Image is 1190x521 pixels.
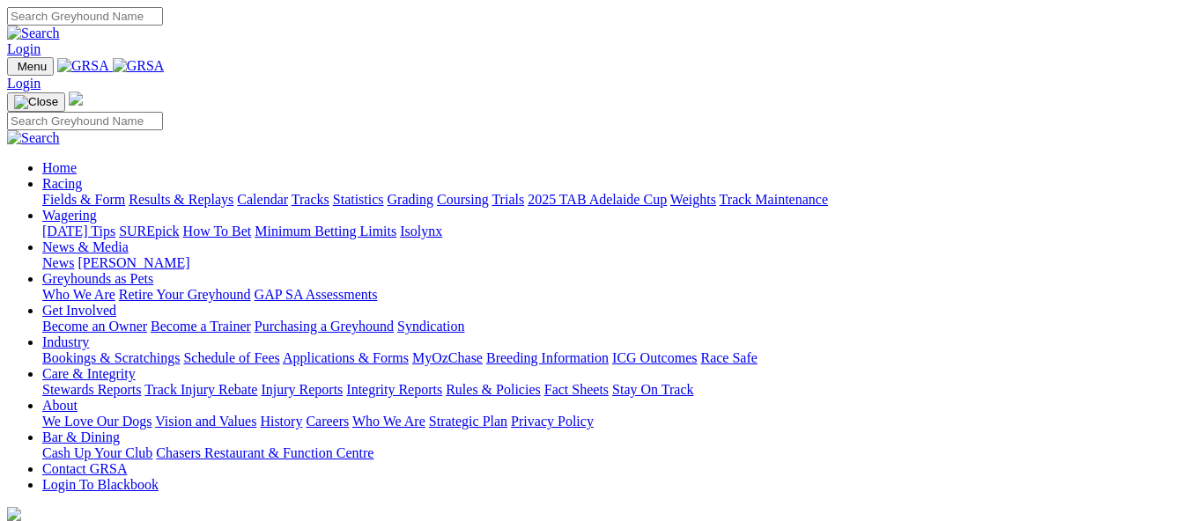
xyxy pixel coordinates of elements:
[388,192,433,207] a: Grading
[7,7,163,26] input: Search
[42,255,1183,271] div: News & Media
[437,192,489,207] a: Coursing
[346,382,442,397] a: Integrity Reports
[42,224,1183,239] div: Wagering
[14,95,58,109] img: Close
[42,461,127,476] a: Contact GRSA
[306,414,349,429] a: Careers
[42,350,1183,366] div: Industry
[42,414,152,429] a: We Love Our Dogs
[119,287,251,302] a: Retire Your Greyhound
[492,192,524,207] a: Trials
[260,414,302,429] a: History
[42,192,125,207] a: Fields & Form
[544,382,609,397] a: Fact Sheets
[42,334,89,349] a: Industry
[261,382,343,397] a: Injury Reports
[7,76,41,91] a: Login
[42,382,141,397] a: Stewards Reports
[429,414,507,429] a: Strategic Plan
[528,192,667,207] a: 2025 TAB Adelaide Cup
[151,319,251,334] a: Become a Trainer
[397,319,464,334] a: Syndication
[7,57,54,76] button: Toggle navigation
[42,414,1183,429] div: About
[42,445,1183,461] div: Bar & Dining
[255,224,396,238] a: Minimum Betting Limits
[7,41,41,56] a: Login
[42,176,82,191] a: Racing
[400,224,442,238] a: Isolynx
[42,319,1183,334] div: Get Involved
[700,350,757,365] a: Race Safe
[113,58,165,74] img: GRSA
[119,224,179,238] a: SUREpick
[42,287,115,302] a: Who We Are
[7,130,60,146] img: Search
[42,350,180,365] a: Bookings & Scratchings
[7,112,163,130] input: Search
[42,255,74,270] a: News
[412,350,483,365] a: MyOzChase
[78,255,189,270] a: [PERSON_NAME]
[183,350,279,365] a: Schedule of Fees
[42,239,129,254] a: News & Media
[7,507,21,521] img: logo-grsa-white.png
[42,429,120,444] a: Bar & Dining
[144,382,257,397] a: Track Injury Rebate
[255,319,394,334] a: Purchasing a Greyhound
[69,92,83,106] img: logo-grsa-white.png
[352,414,425,429] a: Who We Are
[446,382,541,397] a: Rules & Policies
[42,271,153,286] a: Greyhounds as Pets
[720,192,828,207] a: Track Maintenance
[42,398,78,413] a: About
[42,160,77,175] a: Home
[42,208,97,223] a: Wagering
[511,414,594,429] a: Privacy Policy
[486,350,609,365] a: Breeding Information
[18,60,47,73] span: Menu
[612,382,693,397] a: Stay On Track
[42,477,159,492] a: Login To Blackbook
[42,303,116,318] a: Get Involved
[292,192,329,207] a: Tracks
[42,382,1183,398] div: Care & Integrity
[283,350,409,365] a: Applications & Forms
[333,192,384,207] a: Statistics
[129,192,233,207] a: Results & Replays
[255,287,378,302] a: GAP SA Assessments
[42,192,1183,208] div: Racing
[183,224,252,238] a: How To Bet
[42,366,136,381] a: Care & Integrity
[42,319,147,334] a: Become an Owner
[7,26,60,41] img: Search
[156,445,373,460] a: Chasers Restaurant & Function Centre
[42,445,152,460] a: Cash Up Your Club
[612,350,697,365] a: ICG Outcomes
[42,287,1183,303] div: Greyhounds as Pets
[7,92,65,112] button: Toggle navigation
[670,192,716,207] a: Weights
[42,224,115,238] a: [DATE] Tips
[57,58,109,74] img: GRSA
[237,192,288,207] a: Calendar
[155,414,256,429] a: Vision and Values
